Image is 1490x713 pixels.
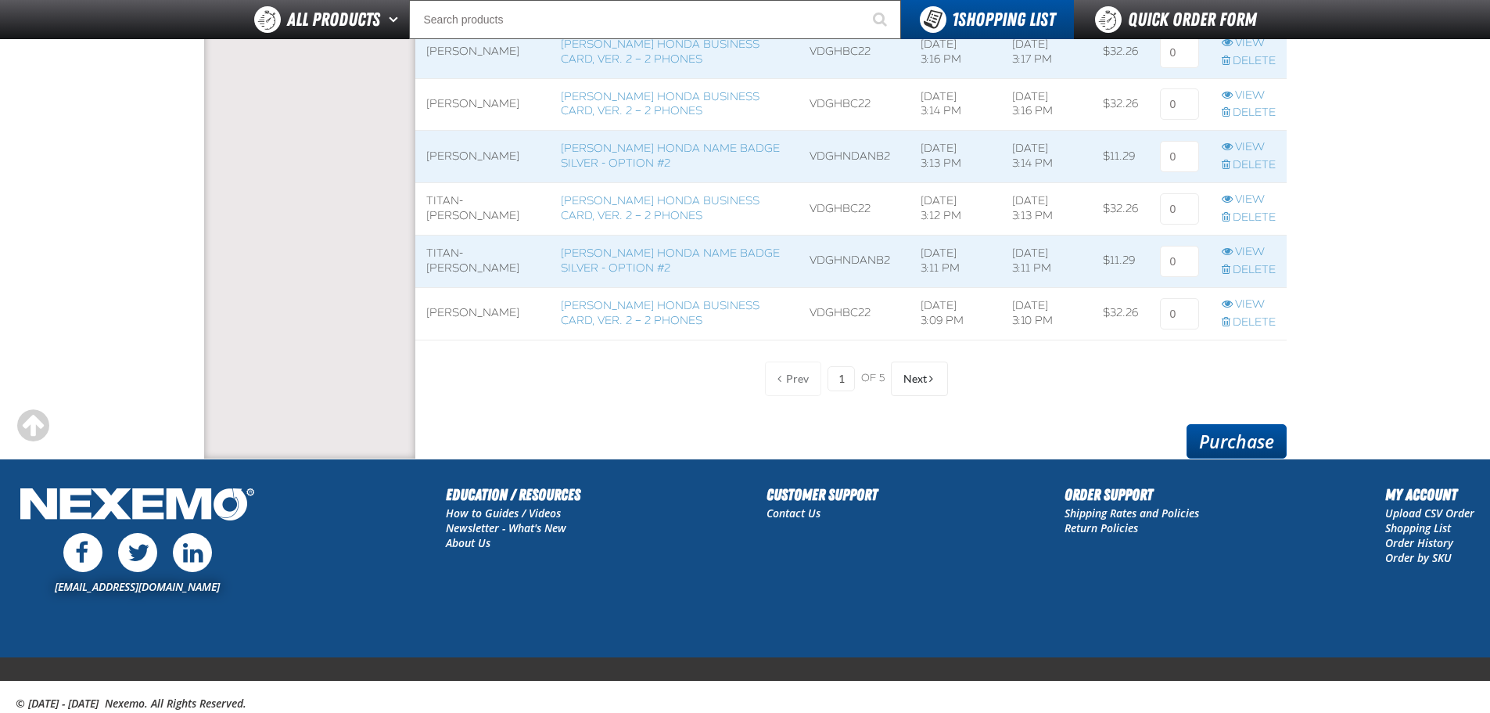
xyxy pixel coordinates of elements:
[561,90,759,118] a: [PERSON_NAME] Honda Business Card, Ver. 2 – 2 Phones
[891,362,948,396] button: Next Page
[287,5,380,34] span: All Products
[1160,37,1199,68] input: 0
[55,579,220,594] a: [EMAIL_ADDRESS][DOMAIN_NAME]
[1222,54,1276,69] a: Delete row action
[415,26,550,78] td: [PERSON_NAME]
[446,483,580,506] h2: Education / Resources
[952,9,958,31] strong: 1
[1160,88,1199,120] input: 0
[1385,550,1452,565] a: Order by SKU
[1092,26,1149,78] td: $32.26
[828,366,855,391] input: Current page number
[561,247,780,275] a: [PERSON_NAME] Honda Name Badge Silver - Option #2
[1160,298,1199,329] input: 0
[910,26,1001,78] td: [DATE] 3:16 PM
[1001,78,1093,131] td: [DATE] 3:16 PM
[16,409,50,443] div: Scroll to the top
[1092,287,1149,340] td: $32.26
[1092,78,1149,131] td: $32.26
[1222,36,1276,51] a: View row action
[1222,193,1276,207] a: View row action
[910,78,1001,131] td: [DATE] 3:14 PM
[799,183,910,236] td: VDGHBC22
[767,506,820,520] a: Contact Us
[1385,535,1453,550] a: Order History
[561,142,780,170] a: [PERSON_NAME] Honda Name Badge Silver - Option #2
[799,26,910,78] td: VDGHBC22
[1001,235,1093,287] td: [DATE] 3:11 PM
[561,299,759,327] a: [PERSON_NAME] Honda Business Card, Ver. 2 – 2 Phones
[446,506,561,520] a: How to Guides / Videos
[1160,193,1199,225] input: 0
[1222,88,1276,103] a: View row action
[1222,297,1276,312] a: View row action
[1001,26,1093,78] td: [DATE] 3:17 PM
[1222,158,1276,173] a: Delete row action
[1222,245,1276,260] a: View row action
[903,373,927,385] span: Next Page
[16,483,259,529] img: Nexemo Logo
[1092,235,1149,287] td: $11.29
[799,78,910,131] td: VDGHBC22
[561,38,759,66] a: [PERSON_NAME] Honda Business Card, Ver. 2 – 2 Phones
[415,183,550,236] td: Titan-[PERSON_NAME]
[1222,140,1276,155] a: View row action
[1222,106,1276,121] a: Delete row action
[1385,520,1451,535] a: Shopping List
[1385,506,1474,520] a: Upload CSV Order
[415,235,550,287] td: titan-[PERSON_NAME]
[952,9,1055,31] span: Shopping List
[415,287,550,340] td: [PERSON_NAME]
[910,235,1001,287] td: [DATE] 3:11 PM
[561,194,759,222] a: [PERSON_NAME] Honda Business Card, Ver. 2 – 2 Phones
[1222,315,1276,330] a: Delete row action
[799,287,910,340] td: VDGHBC22
[1001,131,1093,183] td: [DATE] 3:14 PM
[446,535,490,550] a: About Us
[861,372,885,386] span: of 5
[446,520,566,535] a: Newsletter - What's New
[415,78,550,131] td: [PERSON_NAME]
[1222,211,1276,225] a: Delete row action
[910,183,1001,236] td: [DATE] 3:12 PM
[1001,287,1093,340] td: [DATE] 3:10 PM
[799,235,910,287] td: VDGHNDANB2
[1160,246,1199,277] input: 0
[1065,506,1199,520] a: Shipping Rates and Policies
[1222,263,1276,278] a: Delete row action
[1092,131,1149,183] td: $11.29
[1385,483,1474,506] h2: My Account
[1160,141,1199,172] input: 0
[767,483,878,506] h2: Customer Support
[1065,483,1199,506] h2: Order Support
[910,131,1001,183] td: [DATE] 3:13 PM
[910,287,1001,340] td: [DATE] 3:09 PM
[1001,183,1093,236] td: [DATE] 3:13 PM
[1092,183,1149,236] td: $32.26
[1187,424,1287,459] a: Purchase
[1065,520,1138,535] a: Return Policies
[415,131,550,183] td: [PERSON_NAME]
[799,131,910,183] td: VDGHNDANB2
